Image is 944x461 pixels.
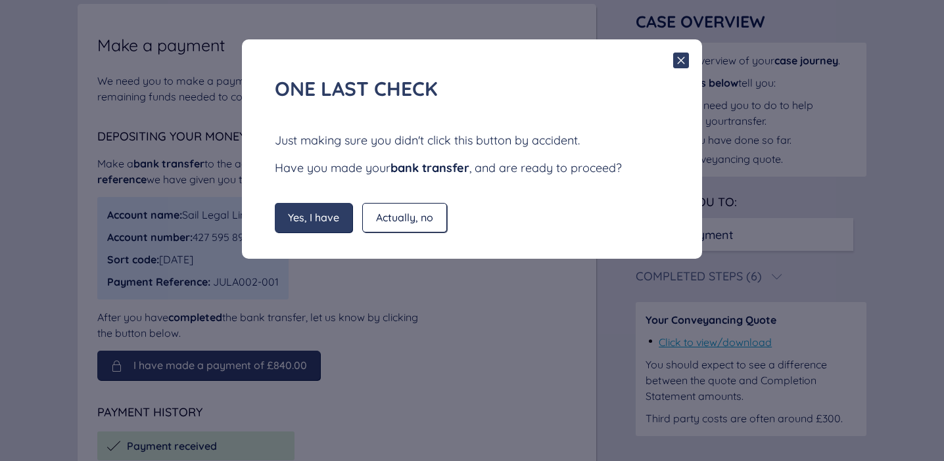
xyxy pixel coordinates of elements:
span: Yes, I have [288,211,339,223]
div: Just making sure you didn't click this button by accident. [275,131,669,149]
div: Have you made your , and are ready to proceed? [275,159,669,177]
span: bank transfer [390,160,469,175]
span: One last check [275,76,438,101]
span: Actually, no [376,211,433,223]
